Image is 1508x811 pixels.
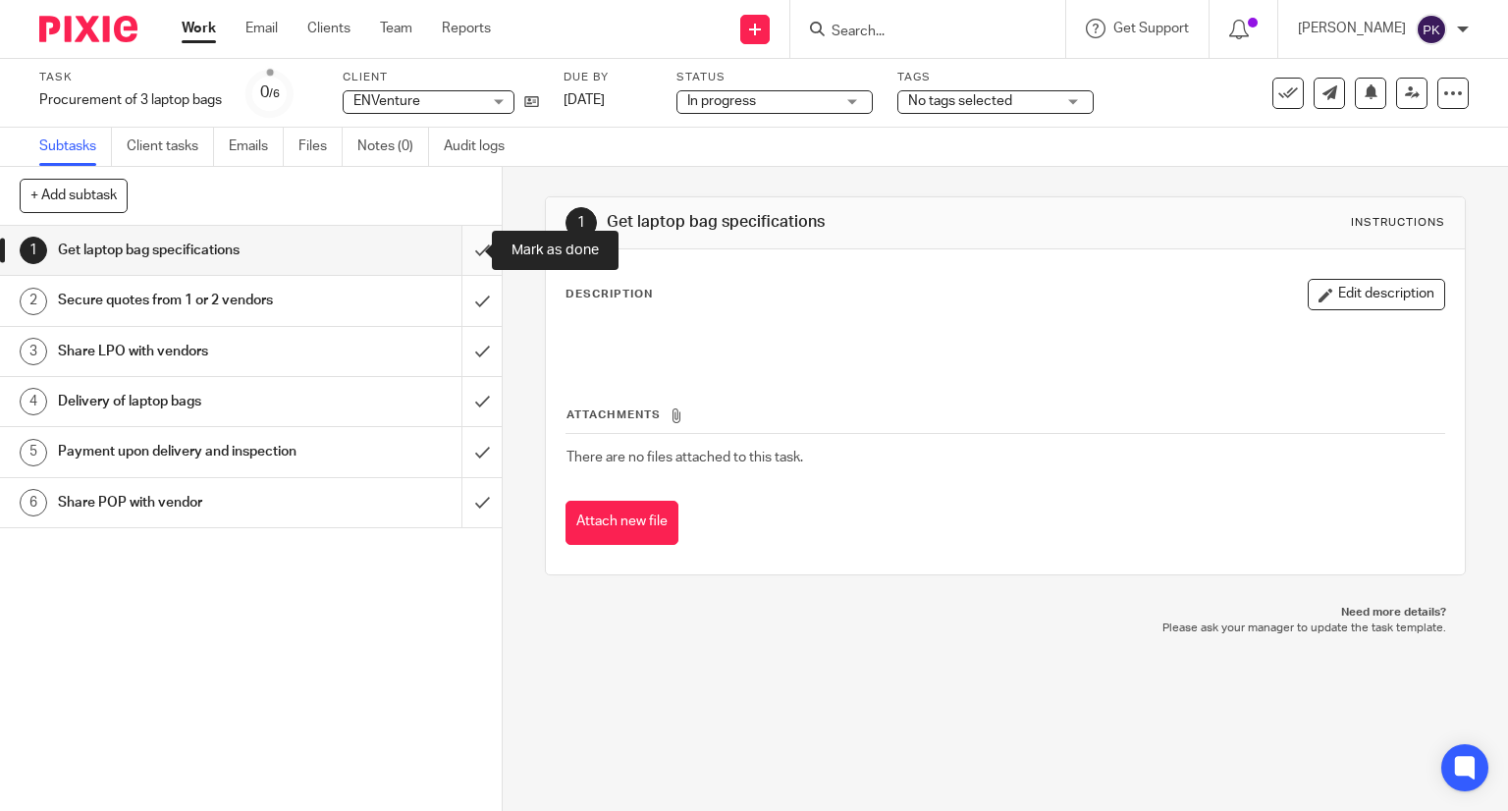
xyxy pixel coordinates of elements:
[20,179,128,212] button: + Add subtask
[20,237,47,264] div: 1
[380,19,412,38] a: Team
[39,128,112,166] a: Subtasks
[58,387,314,416] h1: Delivery of laptop bags
[58,488,314,517] h1: Share POP with vendor
[20,439,47,466] div: 5
[908,94,1012,108] span: No tags selected
[298,128,343,166] a: Files
[444,128,519,166] a: Audit logs
[39,70,222,85] label: Task
[565,207,597,239] div: 1
[58,286,314,315] h1: Secure quotes from 1 or 2 vendors
[687,94,756,108] span: In progress
[566,451,803,464] span: There are no files attached to this task.
[58,337,314,366] h1: Share LPO with vendors
[343,70,539,85] label: Client
[565,621,1447,636] p: Please ask your manager to update the task template.
[1416,14,1447,45] img: svg%3E
[565,605,1447,621] p: Need more details?
[39,90,222,110] div: Procurement of 3 laptop bags
[260,81,280,104] div: 0
[564,93,605,107] span: [DATE]
[127,128,214,166] a: Client tasks
[307,19,350,38] a: Clients
[357,128,429,166] a: Notes (0)
[245,19,278,38] a: Email
[20,288,47,315] div: 2
[20,388,47,415] div: 4
[1351,215,1445,231] div: Instructions
[565,287,653,302] p: Description
[442,19,491,38] a: Reports
[1113,22,1189,35] span: Get Support
[676,70,873,85] label: Status
[353,94,420,108] span: ENVenture
[565,501,678,545] button: Attach new file
[20,338,47,365] div: 3
[1298,19,1406,38] p: [PERSON_NAME]
[830,24,1006,41] input: Search
[58,236,314,265] h1: Get laptop bag specifications
[607,212,1047,233] h1: Get laptop bag specifications
[564,70,652,85] label: Due by
[1308,279,1445,310] button: Edit description
[58,437,314,466] h1: Payment upon delivery and inspection
[39,16,137,42] img: Pixie
[182,19,216,38] a: Work
[20,489,47,516] div: 6
[897,70,1094,85] label: Tags
[269,88,280,99] small: /6
[566,409,661,420] span: Attachments
[229,128,284,166] a: Emails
